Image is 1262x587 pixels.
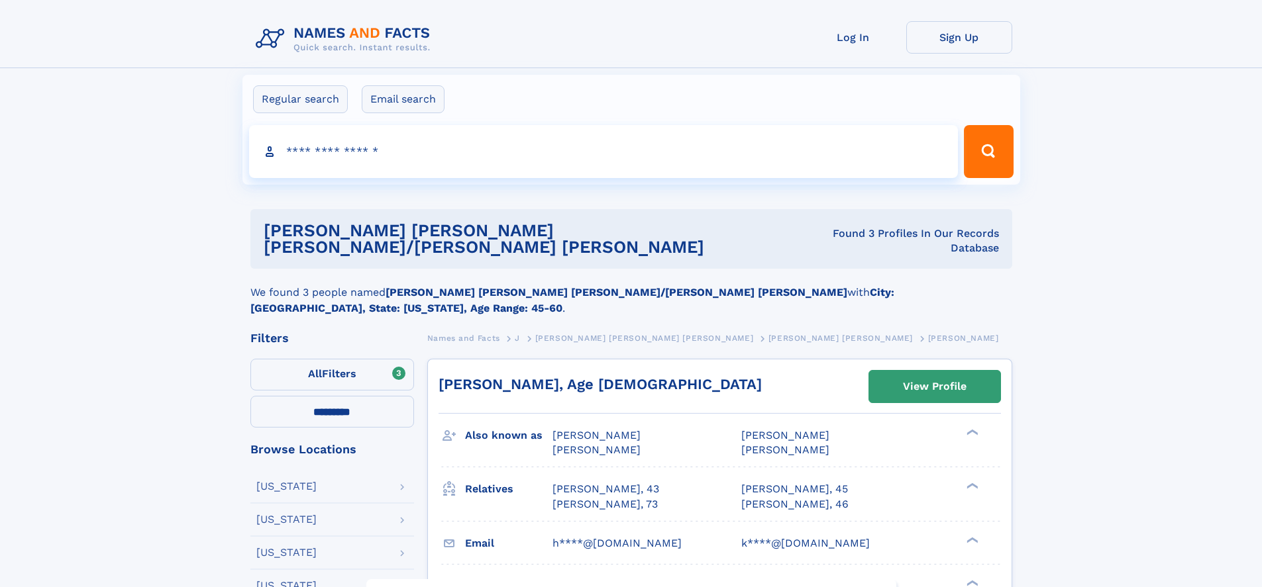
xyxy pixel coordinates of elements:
h1: [PERSON_NAME] [PERSON_NAME] [PERSON_NAME]/[PERSON_NAME] [PERSON_NAME] [264,222,831,255]
span: [PERSON_NAME] [928,334,999,343]
a: [PERSON_NAME] [PERSON_NAME] [PERSON_NAME] [535,330,754,346]
input: search input [249,125,959,178]
a: Log In [800,21,906,54]
label: Email search [362,85,445,113]
label: Regular search [253,85,348,113]
b: [PERSON_NAME] [PERSON_NAME] [PERSON_NAME]/[PERSON_NAME] [PERSON_NAME] [386,286,847,298]
label: Filters [250,359,414,390]
div: Filters [250,332,414,344]
a: [PERSON_NAME] [PERSON_NAME] [768,330,913,346]
a: [PERSON_NAME], 45 [741,482,848,496]
button: Search Button [964,125,1013,178]
img: Logo Names and Facts [250,21,441,57]
a: [PERSON_NAME], 73 [552,497,658,512]
span: [PERSON_NAME] [741,443,829,456]
h3: Relatives [465,478,552,500]
span: [PERSON_NAME] [PERSON_NAME] [PERSON_NAME] [535,334,754,343]
div: We found 3 people named with . [250,269,1012,316]
a: [PERSON_NAME], 43 [552,482,659,496]
div: ❯ [963,535,979,544]
span: [PERSON_NAME] [552,443,641,456]
span: [PERSON_NAME] [552,429,641,441]
a: Sign Up [906,21,1012,54]
a: [PERSON_NAME], 46 [741,497,849,512]
a: Names and Facts [427,330,500,346]
b: City: [GEOGRAPHIC_DATA], State: [US_STATE], Age Range: 45-60 [250,286,894,314]
div: ❯ [963,578,979,587]
div: Found 3 Profiles In Our Records Database [831,226,999,255]
h3: Also known as [465,424,552,447]
span: J [515,334,520,343]
div: Browse Locations [250,443,414,455]
a: View Profile [869,371,1000,402]
div: ❯ [963,428,979,437]
div: [US_STATE] [256,514,317,525]
span: [PERSON_NAME] [741,429,829,441]
a: J [515,330,520,346]
h3: Email [465,532,552,555]
span: All [308,367,322,380]
a: [PERSON_NAME], Age [DEMOGRAPHIC_DATA] [439,376,762,392]
div: View Profile [903,371,967,402]
span: [PERSON_NAME] [PERSON_NAME] [768,334,913,343]
div: ❯ [963,482,979,490]
div: [US_STATE] [256,481,317,492]
div: [US_STATE] [256,547,317,558]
